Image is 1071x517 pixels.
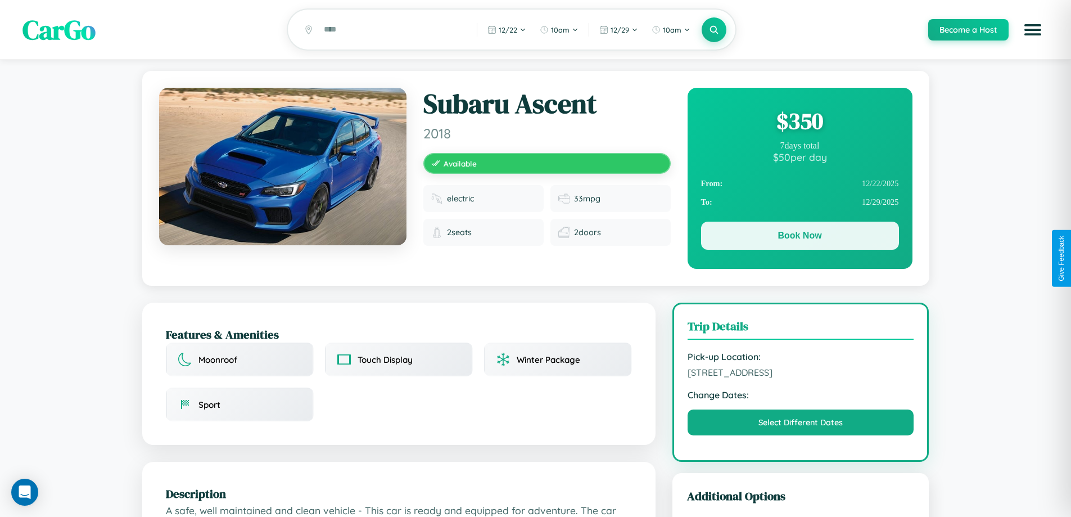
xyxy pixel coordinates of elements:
strong: Pick-up Location: [688,351,914,362]
button: 10am [534,21,584,39]
span: electric [447,194,474,204]
div: Open Intercom Messenger [11,479,38,506]
div: 12 / 22 / 2025 [701,174,899,193]
h1: Subaru Ascent [423,88,671,120]
span: [STREET_ADDRESS] [688,367,914,378]
span: 12 / 29 [611,25,629,34]
h3: Additional Options [687,488,915,504]
img: Subaru Ascent 2018 [159,88,406,245]
span: Moonroof [198,354,237,365]
div: $ 50 per day [701,151,899,163]
div: 7 days total [701,141,899,151]
span: 2 doors [574,227,601,237]
h2: Features & Amenities [166,326,632,343]
button: Become a Host [928,19,1009,41]
span: Sport [198,399,220,410]
span: 10am [663,25,681,34]
span: 12 / 22 [499,25,517,34]
button: Book Now [701,222,899,250]
img: Doors [558,227,570,238]
span: CarGo [22,11,96,48]
span: 33 mpg [574,194,600,204]
button: 12/29 [594,21,644,39]
img: Seats [431,227,442,238]
strong: To: [701,197,712,207]
h2: Description [166,485,632,502]
span: 2 seats [447,227,472,237]
div: 12 / 29 / 2025 [701,193,899,212]
span: Touch Display [358,354,413,365]
strong: From: [701,179,723,188]
button: 12/22 [482,21,532,39]
span: 2018 [423,125,671,142]
img: Fuel type [431,193,442,204]
button: 10am [646,21,696,39]
div: $ 350 [701,106,899,136]
span: Winter Package [517,354,580,365]
strong: Change Dates: [688,389,914,401]
span: 10am [551,25,570,34]
h3: Trip Details [688,318,914,340]
button: Open menu [1017,14,1049,46]
div: Give Feedback [1058,236,1065,281]
button: Select Different Dates [688,410,914,435]
span: Available [444,159,477,168]
img: Fuel efficiency [558,193,570,204]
